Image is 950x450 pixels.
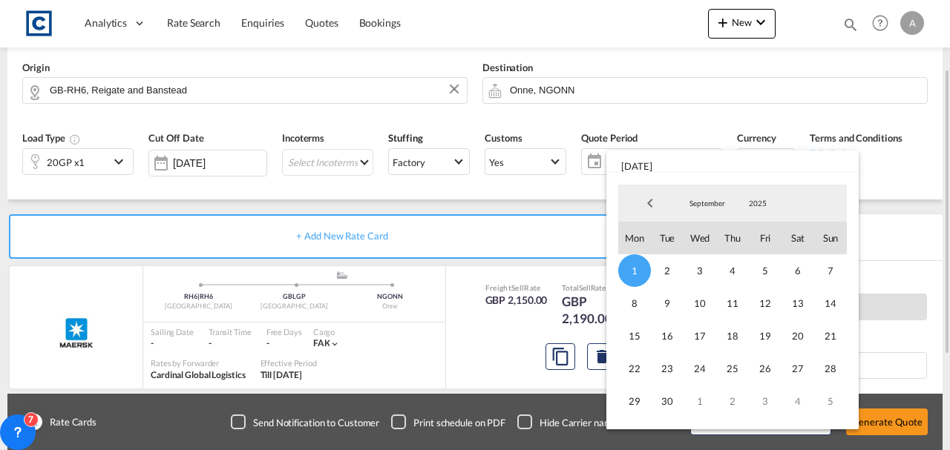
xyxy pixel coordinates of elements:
md-select: Year: 2025 [733,192,783,214]
span: 2025 [734,198,782,208]
span: Thu [716,222,749,254]
span: Sun [814,222,847,254]
span: Wed [684,222,716,254]
span: Tue [651,222,684,254]
span: September [684,198,731,208]
span: Mon [618,222,651,254]
span: [DATE] [606,150,859,173]
md-select: Month: September [682,192,733,214]
span: Sat [782,222,814,254]
span: Previous Month [635,188,665,218]
span: Fri [749,222,782,254]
